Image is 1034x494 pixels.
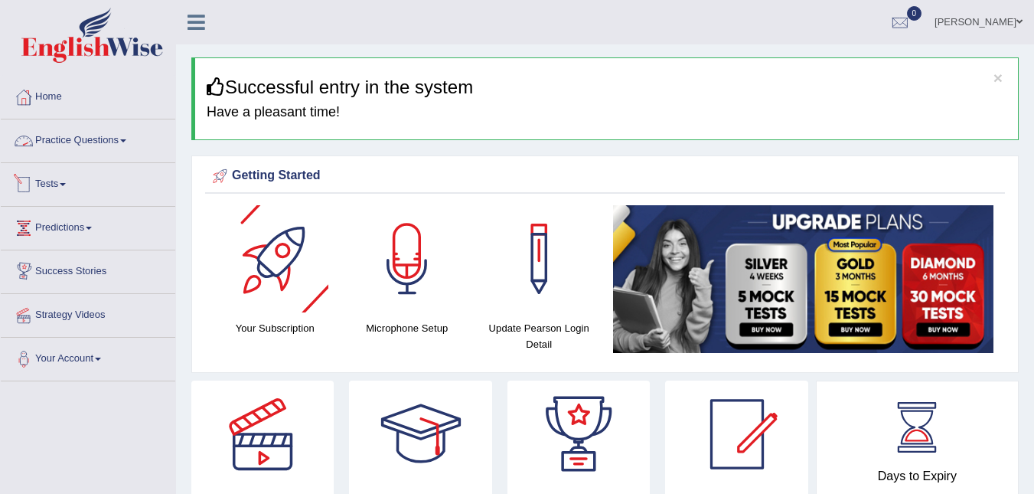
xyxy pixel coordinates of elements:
[1,250,175,289] a: Success Stories
[1,119,175,158] a: Practice Questions
[613,205,994,353] img: small5.jpg
[349,320,466,336] h4: Microphone Setup
[993,70,1003,86] button: ×
[1,294,175,332] a: Strategy Videos
[207,77,1006,97] h3: Successful entry in the system
[1,207,175,245] a: Predictions
[1,76,175,114] a: Home
[207,105,1006,120] h4: Have a pleasant time!
[907,6,922,21] span: 0
[833,469,1001,483] h4: Days to Expiry
[209,165,1001,188] div: Getting Started
[217,320,334,336] h4: Your Subscription
[1,338,175,376] a: Your Account
[481,320,598,352] h4: Update Pearson Login Detail
[1,163,175,201] a: Tests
